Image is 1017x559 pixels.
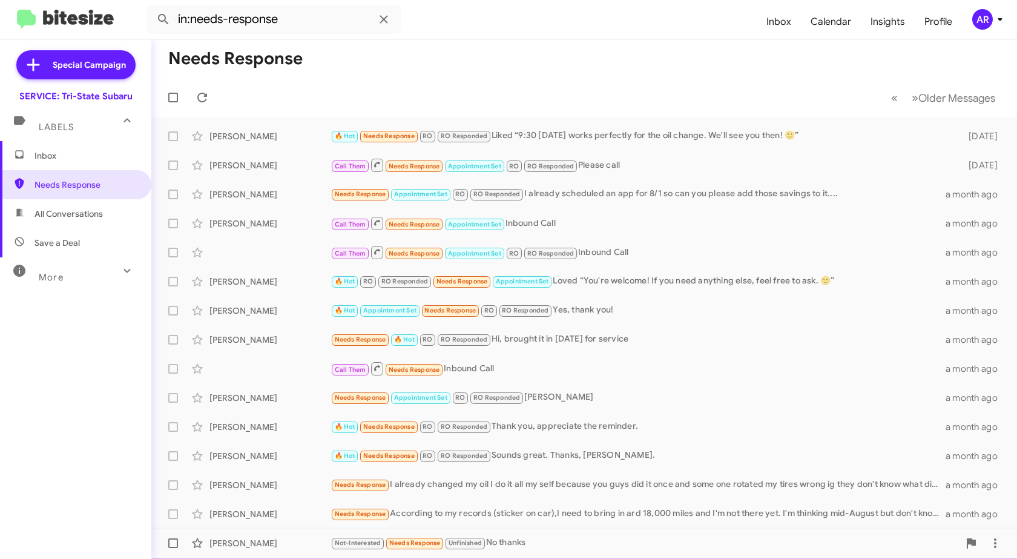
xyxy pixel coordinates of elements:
[441,132,487,140] span: RO Responded
[448,162,501,170] span: Appointment Set
[509,250,519,257] span: RO
[455,190,465,198] span: RO
[952,159,1007,171] div: [DATE]
[335,366,366,374] span: Call Them
[209,217,331,230] div: [PERSON_NAME]
[146,5,401,34] input: Search
[331,478,946,492] div: I already changed my oil I do it all my self because you guys did it once and some one rotated my...
[363,423,415,431] span: Needs Response
[35,179,137,191] span: Needs Response
[209,130,331,142] div: [PERSON_NAME]
[363,277,373,285] span: RO
[335,539,381,547] span: Not-Interested
[455,394,465,402] span: RO
[35,208,103,220] span: All Conversations
[335,306,355,314] span: 🔥 Hot
[496,277,549,285] span: Appointment Set
[441,452,487,460] span: RO Responded
[331,216,946,231] div: Inbound Call
[904,85,1002,110] button: Next
[946,276,1007,288] div: a month ago
[363,132,415,140] span: Needs Response
[484,306,494,314] span: RO
[16,50,136,79] a: Special Campaign
[912,90,918,105] span: »
[381,277,428,285] span: RO Responded
[335,277,355,285] span: 🔥 Hot
[448,250,501,257] span: Appointment Set
[389,366,440,374] span: Needs Response
[335,452,355,460] span: 🔥 Hot
[331,536,959,550] div: No thanks
[331,157,952,173] div: Please call
[209,188,331,200] div: [PERSON_NAME]
[335,510,386,518] span: Needs Response
[527,250,574,257] span: RO Responded
[389,539,441,547] span: Needs Response
[946,421,1007,433] div: a month ago
[952,130,1007,142] div: [DATE]
[331,332,946,346] div: Hi, brought it in [DATE] for service
[331,507,946,521] div: According to my records (sticker on car),I need to bring in ard 18,000 miles and I'm not there ye...
[861,4,915,39] a: Insights
[946,305,1007,317] div: a month ago
[915,4,962,39] a: Profile
[331,303,946,317] div: Yes, thank you!
[331,274,946,288] div: Loved “You're welcome! If you need anything else, feel free to ask. 🙂”
[335,190,386,198] span: Needs Response
[394,190,447,198] span: Appointment Set
[473,190,520,198] span: RO Responded
[441,423,487,431] span: RO Responded
[209,537,331,549] div: [PERSON_NAME]
[335,481,386,489] span: Needs Response
[35,237,80,249] span: Save a Deal
[209,421,331,433] div: [PERSON_NAME]
[209,305,331,317] div: [PERSON_NAME]
[335,162,366,170] span: Call Them
[473,394,520,402] span: RO Responded
[946,450,1007,462] div: a month ago
[39,122,74,133] span: Labels
[209,450,331,462] div: [PERSON_NAME]
[946,363,1007,375] div: a month ago
[39,272,64,283] span: More
[209,479,331,491] div: [PERSON_NAME]
[423,452,432,460] span: RO
[423,423,432,431] span: RO
[389,220,440,228] span: Needs Response
[423,336,432,343] span: RO
[918,91,995,105] span: Older Messages
[449,539,482,547] span: Unfinished
[801,4,861,39] a: Calendar
[757,4,801,39] a: Inbox
[891,90,898,105] span: «
[946,479,1007,491] div: a month ago
[946,188,1007,200] div: a month ago
[331,129,952,143] div: Liked “9:30 [DATE] works perfectly for the oil change. We'll see you then! 🙂”
[19,90,133,102] div: SERVICE: Tri-State Subaru
[335,423,355,431] span: 🔥 Hot
[884,85,905,110] button: Previous
[335,336,386,343] span: Needs Response
[946,217,1007,230] div: a month ago
[335,132,355,140] span: 🔥 Hot
[331,187,946,201] div: I already scheduled an app for 8/1 so can you please add those savings to it....
[331,420,946,434] div: Thank you, appreciate the reminder.
[363,306,416,314] span: Appointment Set
[331,245,946,260] div: Inbound Call
[209,159,331,171] div: [PERSON_NAME]
[441,336,487,343] span: RO Responded
[448,220,501,228] span: Appointment Set
[335,250,366,257] span: Call Them
[53,59,126,71] span: Special Campaign
[331,361,946,376] div: Inbound Call
[946,334,1007,346] div: a month ago
[335,394,386,402] span: Needs Response
[209,276,331,288] div: [PERSON_NAME]
[946,508,1007,520] div: a month ago
[436,277,488,285] span: Needs Response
